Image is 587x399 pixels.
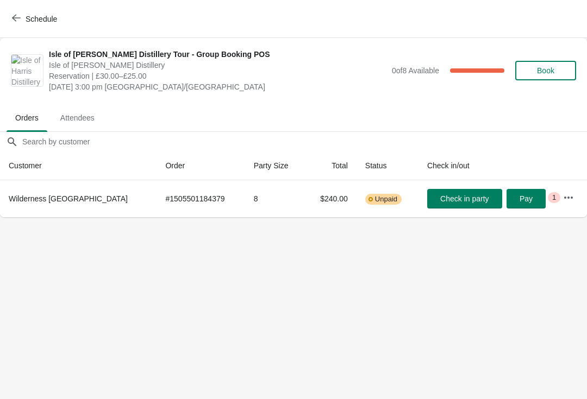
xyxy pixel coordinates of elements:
button: Book [515,61,576,80]
th: Order [157,151,245,180]
span: Attendees [52,108,103,128]
img: Isle of Harris Distillery Tour - Group Booking POS [11,55,43,86]
td: 8 [245,180,305,217]
span: 0 of 8 Available [392,66,439,75]
span: Unpaid [375,195,397,204]
th: Status [357,151,419,180]
span: Isle of [PERSON_NAME] Distillery [49,60,386,71]
span: Check in party [440,194,489,203]
span: Reservation | £30.00–£25.00 [49,71,386,81]
span: Isle of [PERSON_NAME] Distillery Tour - Group Booking POS [49,49,386,60]
span: Orders [7,108,47,128]
input: Search by customer [22,132,587,151]
button: Schedule [5,9,66,29]
button: Check in party [427,189,502,208]
td: # 1505501184379 [157,180,245,217]
span: [DATE] 3:00 pm [GEOGRAPHIC_DATA]/[GEOGRAPHIC_DATA] [49,81,386,92]
button: Pay [507,189,546,208]
td: $240.00 [305,180,357,217]
th: Check in/out [419,151,554,180]
th: Total [305,151,357,180]
th: Party Size [245,151,305,180]
span: Book [537,66,554,75]
span: Schedule [26,15,57,23]
span: Wilderness [GEOGRAPHIC_DATA] [9,194,128,203]
span: 1 [552,193,556,202]
span: Pay [520,194,533,203]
